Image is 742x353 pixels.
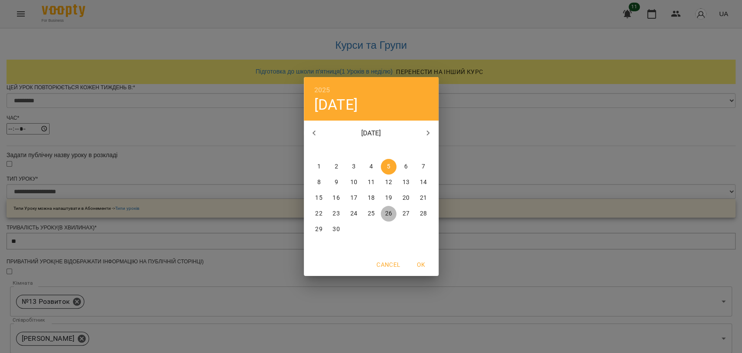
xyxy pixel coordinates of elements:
[385,194,392,202] p: 19
[346,206,362,222] button: 24
[381,190,396,206] button: 19
[367,209,374,218] p: 25
[314,96,358,114] button: [DATE]
[363,159,379,175] button: 4
[416,146,431,155] span: нд
[398,206,414,222] button: 27
[367,194,374,202] p: 18
[373,257,403,272] button: Cancel
[411,259,432,270] span: OK
[334,178,338,187] p: 9
[329,190,344,206] button: 16
[404,162,407,171] p: 6
[385,178,392,187] p: 12
[346,190,362,206] button: 17
[419,194,426,202] p: 21
[416,159,431,175] button: 7
[363,190,379,206] button: 18
[311,222,327,237] button: 29
[329,222,344,237] button: 30
[385,209,392,218] p: 26
[416,175,431,190] button: 14
[407,257,435,272] button: OK
[367,178,374,187] p: 11
[398,190,414,206] button: 20
[324,128,418,138] p: [DATE]
[350,178,357,187] p: 10
[416,206,431,222] button: 28
[386,162,390,171] p: 5
[398,175,414,190] button: 13
[346,175,362,190] button: 10
[346,159,362,175] button: 3
[402,194,409,202] p: 20
[381,146,396,155] span: пт
[333,194,339,202] p: 16
[329,175,344,190] button: 9
[346,146,362,155] span: ср
[363,175,379,190] button: 11
[363,206,379,222] button: 25
[369,162,373,171] p: 4
[311,206,327,222] button: 22
[329,206,344,222] button: 23
[315,194,322,202] p: 15
[333,209,339,218] p: 23
[398,146,414,155] span: сб
[381,159,396,175] button: 5
[419,209,426,218] p: 28
[311,175,327,190] button: 8
[402,178,409,187] p: 13
[381,206,396,222] button: 26
[317,162,320,171] p: 1
[363,146,379,155] span: чт
[402,209,409,218] p: 27
[315,225,322,234] p: 29
[381,175,396,190] button: 12
[314,84,330,96] button: 2025
[317,178,320,187] p: 8
[350,194,357,202] p: 17
[352,162,355,171] p: 3
[329,159,344,175] button: 2
[419,178,426,187] p: 14
[334,162,338,171] p: 2
[421,162,425,171] p: 7
[333,225,339,234] p: 30
[416,190,431,206] button: 21
[311,190,327,206] button: 15
[376,259,400,270] span: Cancel
[350,209,357,218] p: 24
[329,146,344,155] span: вт
[311,146,327,155] span: пн
[315,209,322,218] p: 22
[398,159,414,175] button: 6
[311,159,327,175] button: 1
